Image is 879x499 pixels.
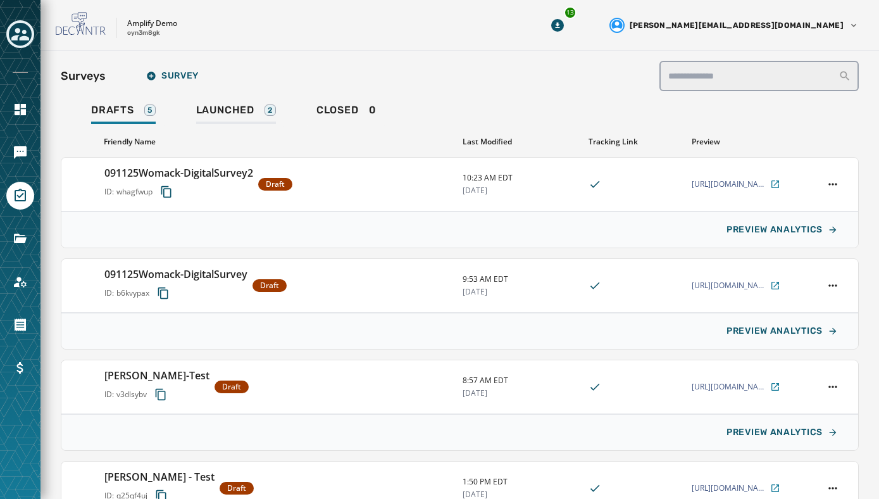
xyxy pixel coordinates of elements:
span: [DATE] [463,287,578,297]
a: [URL][DOMAIN_NAME] [692,179,780,189]
h3: 091125Womack-DigitalSurvey2 [104,165,253,180]
p: oyn3m8gk [127,28,160,38]
p: Amplify Demo [127,18,177,28]
button: User settings [604,13,864,38]
span: ID: [104,288,114,298]
div: 13 [564,6,577,19]
span: v3dlsybv [116,389,147,400]
a: Navigate to Orders [6,311,34,339]
span: [DATE] [463,186,578,196]
button: 091125Womack-DigitalSurvey action menu [824,277,842,294]
a: Navigate to Account [6,268,34,296]
a: Navigate to Messaging [6,139,34,167]
button: Survey [136,63,209,89]
a: Launched2 [186,98,286,127]
button: PREVIEW ANALYTICS [716,319,848,344]
span: [URL][DOMAIN_NAME] [692,281,768,291]
a: Drafts5 [81,98,166,127]
span: 9:53 AM EDT [463,274,578,284]
span: whagfwup [116,187,153,197]
button: PREVIEW ANALYTICS [716,217,848,243]
button: Copy survey ID to clipboard [155,180,178,203]
a: [URL][DOMAIN_NAME] [692,281,780,291]
span: Draft [266,179,285,189]
button: Carl - Test action menu [824,479,842,497]
div: Friendly Name [104,137,452,147]
span: 10:23 AM EDT [463,173,578,183]
a: [URL][DOMAIN_NAME] [692,483,780,493]
span: Draft [227,483,246,493]
a: [URL][DOMAIN_NAME] [692,382,780,392]
span: PREVIEW ANALYTICS [726,427,823,438]
div: 5 [144,104,156,116]
button: PREVIEW ANALYTICS [716,420,848,445]
span: Launched [196,104,254,117]
h3: [PERSON_NAME]-Test [104,368,209,383]
span: 1:50 PM EDT [463,477,578,487]
h2: Surveys [61,67,106,85]
a: Closed0 [306,98,387,127]
span: [URL][DOMAIN_NAME] [692,483,768,493]
button: Copy survey ID to clipboard [149,383,172,406]
div: Preview [692,137,808,147]
span: PREVIEW ANALYTICS [726,225,823,235]
button: Download Menu [546,14,569,37]
span: b6kvypax [116,288,149,298]
span: ID: [104,187,114,197]
span: Survey [146,71,199,81]
button: Toggle account select drawer [6,20,34,48]
button: 091125Womack-DigitalSurvey2 action menu [824,175,842,193]
a: Navigate to Files [6,225,34,253]
h3: [PERSON_NAME] - Test [104,469,215,484]
span: [DATE] [463,388,578,398]
span: PREVIEW ANALYTICS [726,326,823,336]
button: Copy survey ID to clipboard [152,282,175,305]
span: 8:57 AM EDT [463,376,578,386]
a: Navigate to Billing [6,354,34,382]
div: Tracking Link [589,137,682,147]
span: Closed [316,104,359,117]
span: Draft [222,382,241,392]
span: [PERSON_NAME][EMAIL_ADDRESS][DOMAIN_NAME] [630,20,844,30]
span: [URL][DOMAIN_NAME] [692,179,768,189]
div: Last Modified [463,137,579,147]
span: Drafts [91,104,134,117]
button: Womack-Test action menu [824,378,842,396]
span: Draft [260,281,279,291]
div: 2 [265,104,276,116]
span: [URL][DOMAIN_NAME] [692,382,768,392]
div: 0 [316,104,377,124]
body: Rich Text Area [10,10,413,24]
a: Navigate to Surveys [6,182,34,210]
a: Navigate to Home [6,96,34,123]
h3: 091125Womack-DigitalSurvey [104,267,247,282]
span: ID: [104,389,114,400]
